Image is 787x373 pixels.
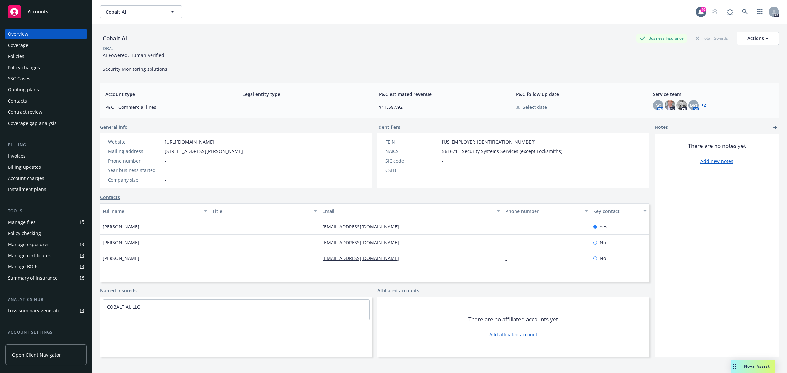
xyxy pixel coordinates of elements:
[5,40,87,50] a: Coverage
[8,162,41,172] div: Billing updates
[744,363,770,369] span: Nova Assist
[690,102,697,109] span: MQ
[5,262,87,272] a: Manage BORs
[8,338,36,349] div: Service team
[103,255,139,262] span: [PERSON_NAME]
[28,9,48,14] span: Accounts
[5,173,87,184] a: Account charges
[212,208,310,215] div: Title
[385,148,439,155] div: NAICS
[8,96,27,106] div: Contacts
[8,29,28,39] div: Overview
[8,250,51,261] div: Manage certificates
[242,91,363,98] span: Legal entity type
[100,5,182,18] button: Cobalt AI
[505,224,512,230] a: -
[5,107,87,117] a: Contract review
[708,5,721,18] a: Start snowing
[505,208,581,215] div: Phone number
[8,62,40,73] div: Policy changes
[593,208,639,215] div: Key contact
[442,167,444,174] span: -
[665,100,675,110] img: photo
[5,51,87,62] a: Policies
[385,138,439,145] div: FEIN
[600,255,606,262] span: No
[5,273,87,283] a: Summary of insurance
[8,184,46,195] div: Installment plans
[8,73,30,84] div: SSC Cases
[108,176,162,183] div: Company size
[442,148,562,155] span: 561621 - Security Systems Services (except Locksmiths)
[5,151,87,161] a: Invoices
[5,338,87,349] a: Service team
[701,103,706,107] a: +2
[754,5,767,18] a: Switch app
[108,157,162,164] div: Phone number
[688,142,746,150] span: There are no notes yet
[103,223,139,230] span: [PERSON_NAME]
[655,124,668,131] span: Notes
[8,107,42,117] div: Contract review
[8,273,58,283] div: Summary of insurance
[103,239,139,246] span: [PERSON_NAME]
[442,138,536,145] span: [US_EMPLOYER_IDENTIFICATION_NUMBER]
[505,255,512,261] a: -
[322,239,404,245] a: [EMAIL_ADDRESS][DOMAIN_NAME]
[5,305,87,316] a: Loss summary generator
[165,167,166,174] span: -
[212,239,214,246] span: -
[100,34,130,43] div: Cobalt AI
[322,208,493,215] div: Email
[8,151,26,161] div: Invoices
[103,45,115,52] div: DBA: -
[5,250,87,261] a: Manage certificates
[212,223,214,230] span: -
[503,203,591,219] button: Phone number
[5,239,87,250] a: Manage exposures
[165,148,243,155] span: [STREET_ADDRESS][PERSON_NAME]
[8,305,62,316] div: Loss summary generator
[165,139,214,145] a: [URL][DOMAIN_NAME]
[103,208,200,215] div: Full name
[8,228,41,239] div: Policy checking
[591,203,649,219] button: Key contact
[468,315,558,323] span: There are no affiliated accounts yet
[723,5,737,18] a: Report a Bug
[737,32,779,45] button: Actions
[385,157,439,164] div: SIC code
[165,157,166,164] span: -
[442,157,444,164] span: -
[8,173,44,184] div: Account charges
[5,208,87,214] div: Tools
[600,223,607,230] span: Yes
[653,91,774,98] span: Service team
[5,85,87,95] a: Quoting plans
[242,104,363,110] span: -
[100,124,128,130] span: General info
[379,91,500,98] span: P&C estimated revenue
[320,203,503,219] button: Email
[5,3,87,21] a: Accounts
[5,96,87,106] a: Contacts
[5,228,87,239] a: Policy checking
[489,331,537,338] a: Add affiliated account
[5,329,87,336] div: Account settings
[108,148,162,155] div: Mailing address
[5,29,87,39] a: Overview
[655,102,661,109] span: AG
[210,203,320,219] button: Title
[108,138,162,145] div: Website
[8,118,57,128] div: Coverage gap analysis
[322,255,404,261] a: [EMAIL_ADDRESS][DOMAIN_NAME]
[747,32,768,45] div: Actions
[8,239,50,250] div: Manage exposures
[100,287,137,294] a: Named insureds
[377,287,419,294] a: Affiliated accounts
[731,360,775,373] button: Nova Assist
[165,176,166,183] span: -
[5,142,87,148] div: Billing
[700,158,733,165] a: Add new notes
[100,203,210,219] button: Full name
[523,104,547,110] span: Select date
